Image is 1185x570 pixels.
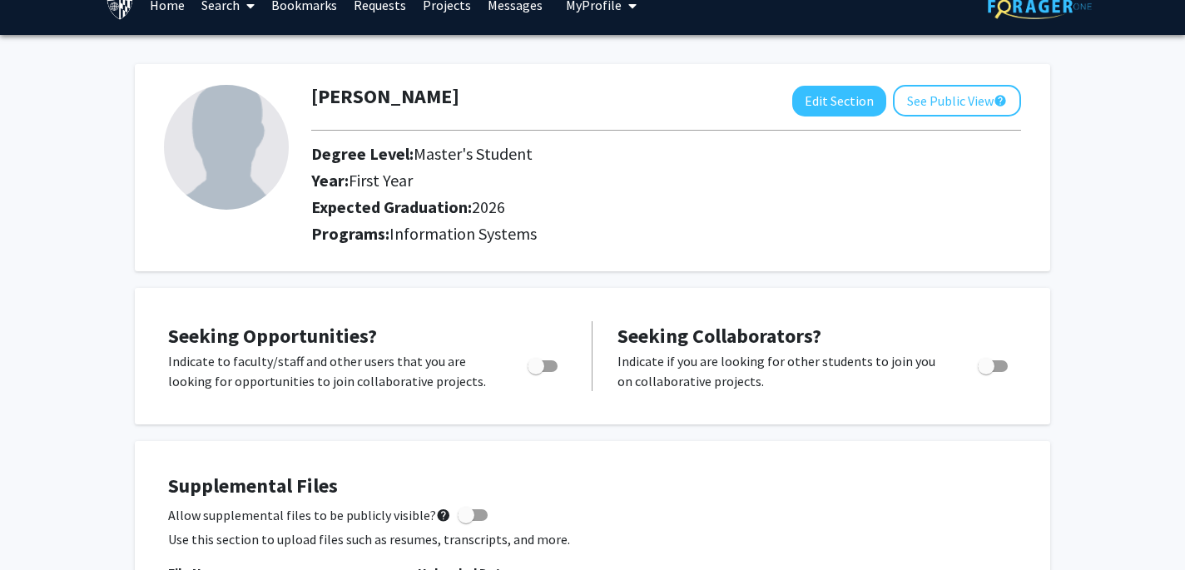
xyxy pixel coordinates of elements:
[311,144,878,164] h2: Degree Level:
[521,351,567,376] div: Toggle
[168,323,377,349] span: Seeking Opportunities?
[311,171,878,191] h2: Year:
[436,505,451,525] mat-icon: help
[472,196,505,217] span: 2026
[168,529,1017,549] p: Use this section to upload files such as resumes, transcripts, and more.
[311,224,1021,244] h2: Programs:
[994,91,1007,111] mat-icon: help
[168,505,451,525] span: Allow supplemental files to be publicly visible?
[311,85,459,109] h1: [PERSON_NAME]
[12,495,71,558] iframe: Chat
[168,351,496,391] p: Indicate to faculty/staff and other users that you are looking for opportunities to join collabor...
[349,170,413,191] span: First Year
[792,86,886,116] button: Edit Section
[971,351,1017,376] div: Toggle
[414,143,533,164] span: Master's Student
[311,197,878,217] h2: Expected Graduation:
[617,323,821,349] span: Seeking Collaborators?
[617,351,946,391] p: Indicate if you are looking for other students to join you on collaborative projects.
[164,85,289,210] img: Profile Picture
[893,85,1021,116] button: See Public View
[389,223,537,244] span: Information Systems
[168,474,1017,498] h4: Supplemental Files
